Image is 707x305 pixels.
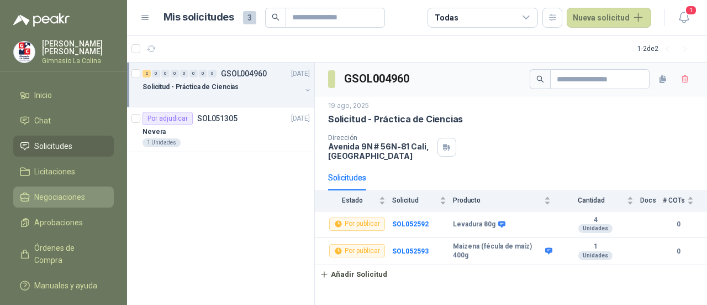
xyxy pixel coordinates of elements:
th: Estado [315,190,392,211]
p: [DATE] [291,113,310,124]
h3: GSOL004960 [344,70,411,87]
a: Inicio [13,85,114,106]
p: Solicitud - Práctica de Ciencias [143,82,239,92]
button: Nueva solicitud [567,8,651,28]
span: Solicitudes [34,140,72,152]
div: 1 - 2 de 2 [637,40,694,58]
div: 0 [199,70,207,77]
th: Solicitud [392,190,453,211]
span: search [272,13,279,21]
span: Solicitud [392,197,437,204]
th: Producto [453,190,557,211]
p: [DATE] [291,69,310,79]
a: Manuales y ayuda [13,275,114,296]
div: Todas [435,12,458,24]
p: 19 ago, 2025 [328,101,369,111]
div: 0 [189,70,198,77]
div: Unidades [578,224,613,233]
a: Añadir Solicitud [315,265,707,284]
span: Licitaciones [34,166,75,178]
p: Solicitud - Práctica de Ciencias [328,113,463,125]
div: Por publicar [329,218,385,231]
div: 2 [143,70,151,77]
button: 1 [674,8,694,28]
span: 1 [685,5,697,15]
span: search [536,75,544,83]
p: GSOL004960 [221,70,267,77]
div: Por adjudicar [143,112,193,125]
span: Cantidad [557,197,625,204]
div: 0 [208,70,217,77]
a: SOL052592 [392,220,429,228]
b: 4 [557,216,634,225]
span: Chat [34,115,51,127]
span: Producto [453,197,542,204]
a: Aprobaciones [13,212,114,233]
div: 0 [161,70,170,77]
th: Cantidad [557,190,640,211]
div: Por publicar [329,244,385,257]
a: SOL052593 [392,247,429,255]
span: Manuales y ayuda [34,280,97,292]
span: Aprobaciones [34,216,83,229]
a: Chat [13,110,114,131]
th: Docs [640,190,663,211]
a: 2 0 0 0 0 0 0 0 GSOL004960[DATE] Solicitud - Práctica de Ciencias [143,67,312,102]
b: 1 [557,242,634,251]
span: Órdenes de Compra [34,242,103,266]
a: Solicitudes [13,136,114,157]
div: Solicitudes [328,172,366,184]
a: Por adjudicarSOL051305[DATE] Nevera1 Unidades [127,107,314,152]
b: 0 [663,246,694,257]
img: Logo peakr [13,13,70,27]
span: Inicio [34,89,52,101]
b: Levadura 80g [453,220,495,229]
p: Gimnasio La Colina [42,58,114,64]
div: 0 [171,70,179,77]
img: Company Logo [14,42,35,63]
b: Maizena (fécula de maíz) 400g [453,242,542,260]
a: Órdenes de Compra [13,237,114,271]
button: Añadir Solicitud [315,265,392,284]
span: 3 [243,11,256,24]
h1: Mis solicitudes [163,9,234,25]
span: # COTs [663,197,685,204]
p: [PERSON_NAME] [PERSON_NAME] [42,40,114,55]
p: Avenida 9N # 56N-81 Cali , [GEOGRAPHIC_DATA] [328,142,433,161]
div: 1 Unidades [143,138,181,147]
p: Dirección [328,134,433,142]
a: Licitaciones [13,161,114,182]
span: Negociaciones [34,191,85,203]
a: Negociaciones [13,187,114,208]
div: 0 [180,70,188,77]
p: SOL051305 [197,115,238,122]
div: Unidades [578,251,613,260]
b: 0 [663,219,694,230]
div: 0 [152,70,160,77]
th: # COTs [663,190,707,211]
span: Estado [328,197,377,204]
p: Nevera [143,127,166,137]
